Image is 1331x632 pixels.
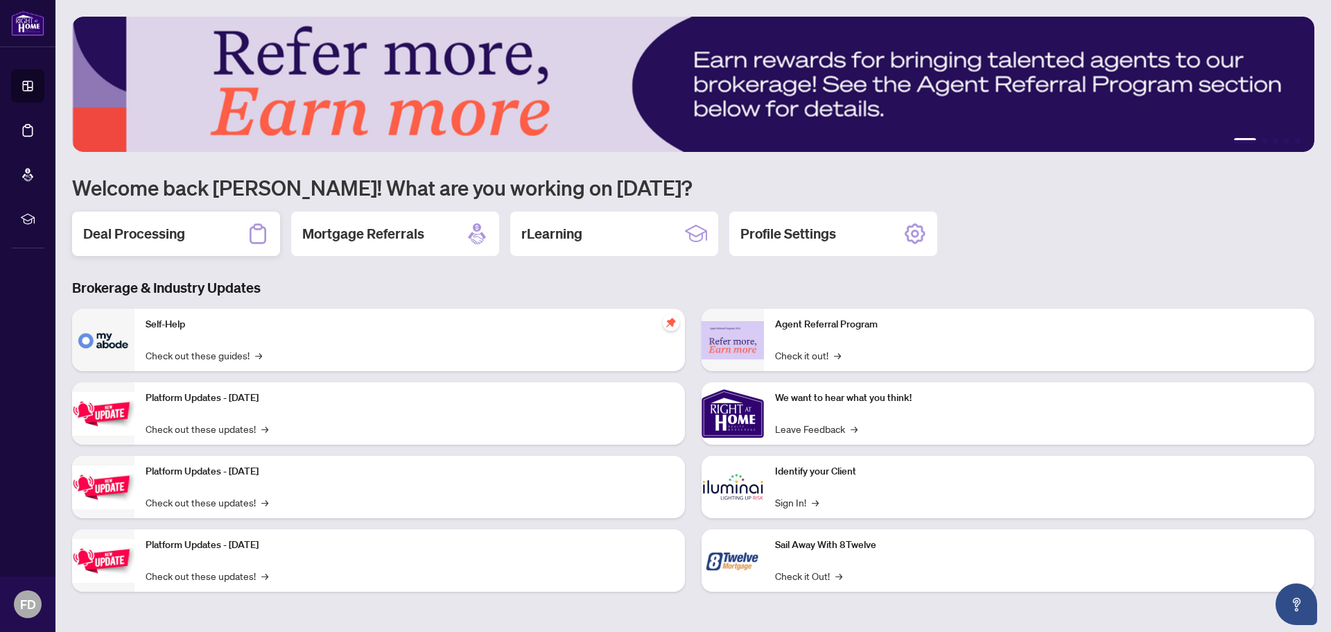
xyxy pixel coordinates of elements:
a: Sign In!→ [775,495,819,510]
img: Platform Updates - July 21, 2025 [72,392,134,436]
h1: Welcome back [PERSON_NAME]! What are you working on [DATE]? [72,174,1314,200]
span: → [834,348,841,363]
button: 5 [1295,138,1300,144]
p: Agent Referral Program [775,317,1303,332]
span: → [261,495,268,510]
p: Platform Updates - [DATE] [146,538,674,553]
button: Open asap [1276,583,1317,625]
img: Platform Updates - July 8, 2025 [72,466,134,509]
h2: Mortgage Referrals [302,224,424,244]
button: 2 [1262,138,1267,144]
span: pushpin [663,314,679,331]
img: Identify your Client [702,456,764,518]
button: 4 [1284,138,1289,144]
img: We want to hear what you think! [702,382,764,445]
span: → [261,568,268,583]
h3: Brokerage & Industry Updates [72,278,1314,298]
img: Self-Help [72,309,134,371]
img: Agent Referral Program [702,321,764,359]
img: Sail Away With 8Twelve [702,529,764,592]
p: Sail Away With 8Twelve [775,538,1303,553]
button: 3 [1273,138,1278,144]
span: → [851,421,858,436]
a: Check out these updates!→ [146,495,268,510]
span: → [255,348,262,363]
a: Leave Feedback→ [775,421,858,436]
p: Identify your Client [775,464,1303,479]
p: Platform Updates - [DATE] [146,391,674,406]
p: Platform Updates - [DATE] [146,464,674,479]
h2: rLearning [521,224,582,244]
p: We want to hear what you think! [775,391,1303,406]
img: logo [11,10,44,36]
a: Check out these updates!→ [146,421,268,436]
span: → [261,421,268,436]
a: Check out these updates!→ [146,568,268,583]
img: Platform Updates - June 23, 2025 [72,539,134,583]
h2: Deal Processing [83,224,185,244]
img: Slide 0 [72,17,1314,152]
span: → [812,495,819,510]
span: → [835,568,842,583]
a: Check it out!→ [775,348,841,363]
p: Self-Help [146,317,674,332]
a: Check it Out!→ [775,568,842,583]
button: 1 [1234,138,1256,144]
h2: Profile Settings [740,224,836,244]
span: FD [20,595,36,614]
a: Check out these guides!→ [146,348,262,363]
